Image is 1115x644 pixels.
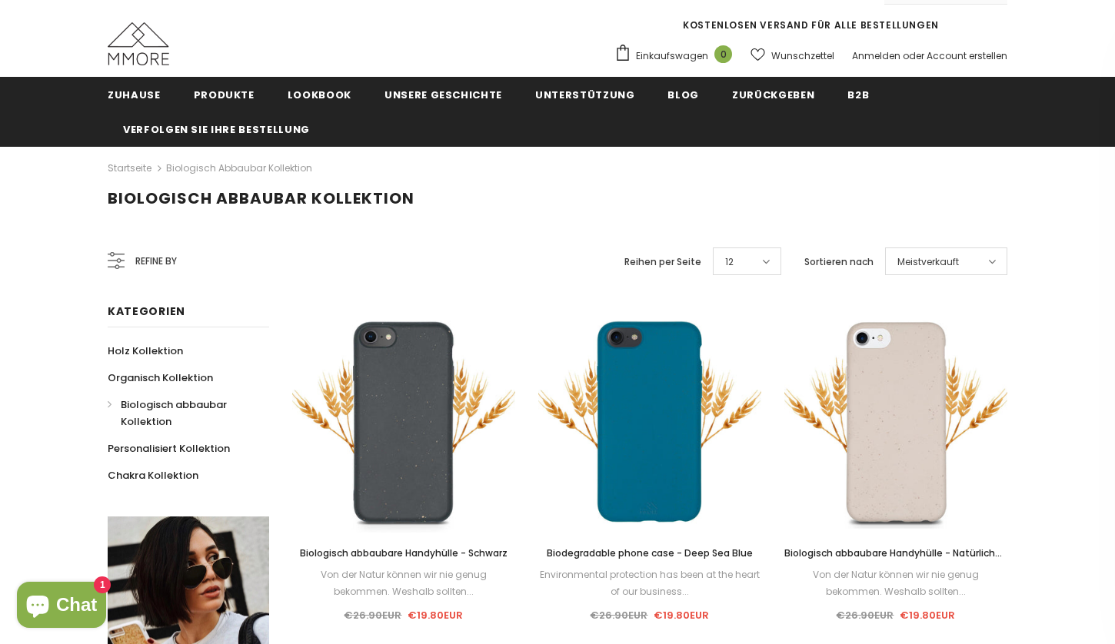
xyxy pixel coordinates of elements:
span: Unsere Geschichte [384,88,502,102]
span: Zuhause [108,88,161,102]
span: 0 [714,45,732,63]
span: Verfolgen Sie Ihre Bestellung [123,122,310,137]
span: Meistverkauft [897,254,959,270]
span: Lookbook [288,88,351,102]
label: Reihen per Seite [624,254,701,270]
span: €19.80EUR [900,608,955,622]
span: Blog [667,88,699,102]
a: Holz Kollektion [108,337,183,364]
a: Zurückgeben [732,77,814,111]
span: Refine by [135,253,177,270]
span: Biodegradable phone case - Deep Sea Blue [547,546,753,559]
span: Kategorien [108,304,185,319]
a: Blog [667,77,699,111]
a: Anmelden [852,49,900,62]
span: €19.80EUR [654,608,709,622]
span: Personalisiert Kollektion [108,441,230,456]
span: KOSTENLOSEN VERSAND FÜR ALLE BESTELLUNGEN [683,18,939,32]
a: Biologisch abbaubar Kollektion [166,161,312,174]
div: Von der Natur können wir nie genug bekommen. Weshalb sollten... [292,566,515,600]
span: Biologisch abbaubar Kollektion [121,397,227,429]
span: Produkte [194,88,255,102]
span: Chakra Kollektion [108,468,198,483]
span: Organisch Kollektion [108,370,213,385]
a: B2B [847,77,869,111]
span: Biologisch abbaubare Handyhülle - Schwarz [300,546,508,559]
span: Holz Kollektion [108,344,183,358]
span: Wunschzettel [771,48,834,64]
a: Chakra Kollektion [108,462,198,489]
span: Biologisch abbaubar Kollektion [108,188,414,209]
a: Unterstützung [535,77,634,111]
span: €26.90EUR [836,608,894,622]
a: Einkaufswagen 0 [614,44,740,67]
span: Biologisch abbaubare Handyhülle - Natürliches Weiß [784,546,1007,576]
a: Biologisch abbaubar Kollektion [108,391,252,435]
a: Unsere Geschichte [384,77,502,111]
span: €19.80EUR [408,608,463,622]
a: Startseite [108,159,151,178]
span: Einkaufswagen [636,48,708,64]
a: Lookbook [288,77,351,111]
div: Environmental protection has been at the heart of our business... [538,566,761,600]
span: Unterstützung [535,88,634,102]
span: €26.90EUR [344,608,401,622]
a: Zuhause [108,77,161,111]
a: Produkte [194,77,255,111]
a: Biodegradable phone case - Deep Sea Blue [538,545,761,562]
span: €26.90EUR [590,608,647,622]
a: Biologisch abbaubare Handyhülle - Natürliches Weiß [784,545,1007,562]
img: MMORE Cases [108,22,169,65]
span: 12 [725,254,734,270]
a: Wunschzettel [751,42,834,69]
inbox-online-store-chat: Onlineshop-Chat von Shopify [12,582,111,632]
span: B2B [847,88,869,102]
a: Organisch Kollektion [108,364,213,391]
a: Personalisiert Kollektion [108,435,230,462]
a: Account erstellen [927,49,1007,62]
label: Sortieren nach [804,254,874,270]
a: Biologisch abbaubare Handyhülle - Schwarz [292,545,515,562]
span: Zurückgeben [732,88,814,102]
span: oder [903,49,924,62]
div: Von der Natur können wir nie genug bekommen. Weshalb sollten... [784,566,1007,600]
a: Verfolgen Sie Ihre Bestellung [123,111,310,146]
